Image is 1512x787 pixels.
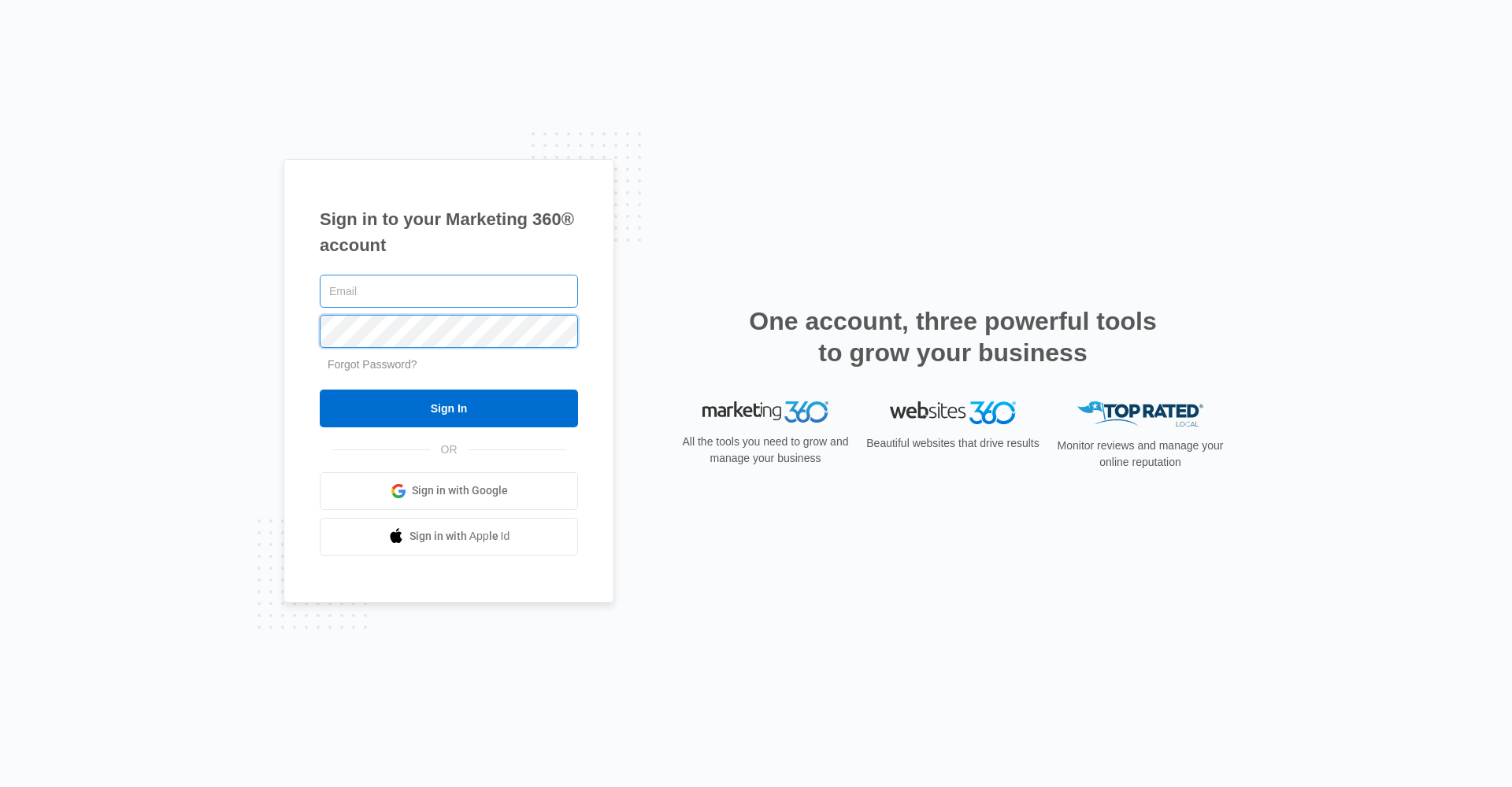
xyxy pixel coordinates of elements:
img: Top Rated Local [1077,401,1203,427]
a: Forgot Password? [328,358,417,371]
span: OR [430,442,469,458]
input: Email [320,275,578,308]
a: Sign in with Google [320,472,578,510]
p: All the tools you need to grow and manage your business [677,434,854,467]
h2: One account, three powerful tools to grow your business [744,305,1162,368]
p: Monitor reviews and manage your online reputation [1052,438,1228,471]
input: Sign In [320,390,578,427]
img: Marketing 360 [702,401,828,423]
h1: Sign in to your Marketing 360® account [320,206,578,258]
span: Sign in with Apple Id [409,528,510,545]
span: Sign in with Google [412,482,508,499]
img: Websites 360 [890,401,1016,424]
p: Beautiful websites that drive results [865,435,1041,452]
a: Sign in with Apple Id [320,518,578,556]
